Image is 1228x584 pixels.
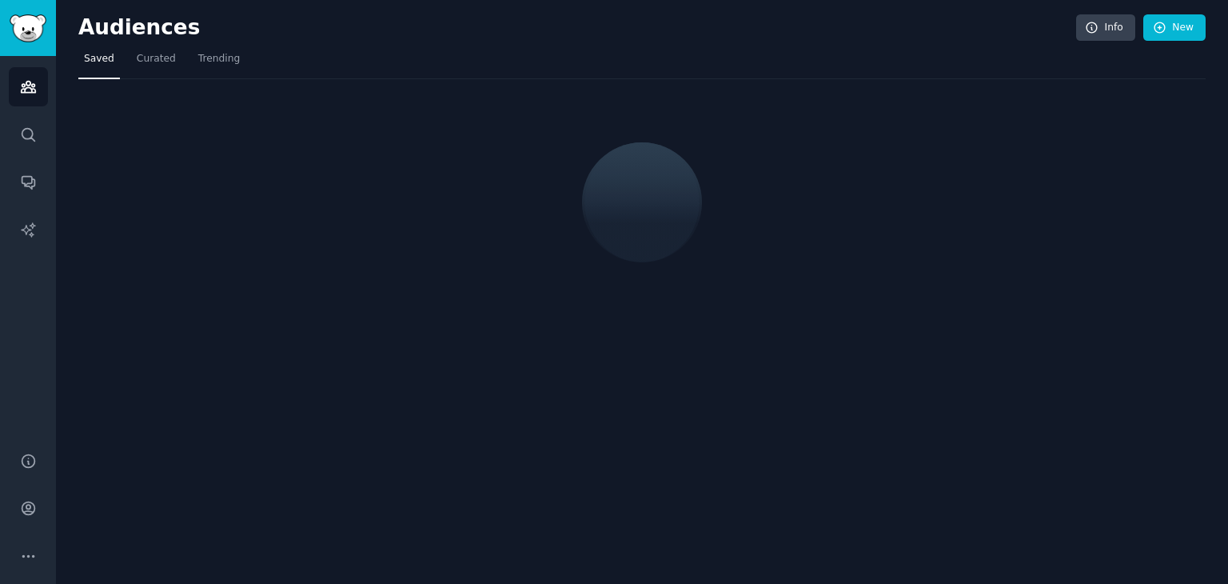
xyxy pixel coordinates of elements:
a: Curated [131,46,181,79]
h2: Audiences [78,15,1076,41]
a: New [1143,14,1206,42]
a: Saved [78,46,120,79]
span: Trending [198,52,240,66]
a: Trending [193,46,245,79]
span: Curated [137,52,176,66]
img: GummySearch logo [10,14,46,42]
a: Info [1076,14,1135,42]
span: Saved [84,52,114,66]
